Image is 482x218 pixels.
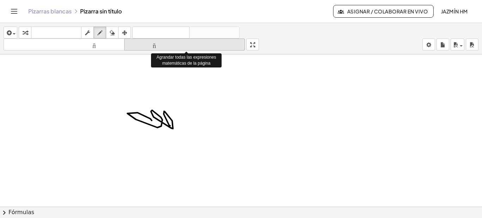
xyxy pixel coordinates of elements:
[132,26,189,39] button: deshacer
[126,41,243,48] font: tamaño_del_formato
[435,5,474,18] button: Jazmín hm
[28,7,72,15] font: Pizarras blancas
[4,39,125,51] button: tamaño_del_formato
[191,29,238,36] font: rehacer
[157,55,216,66] font: Agrandar todas las expresiones matemáticas de la página
[124,39,245,51] button: tamaño_del_formato
[189,26,240,39] button: rehacer
[8,209,34,216] font: Fórmulas
[8,6,20,17] button: Cambiar navegación
[333,5,434,18] button: Asignar / Colaborar en vivo
[347,8,428,14] font: Asignar / Colaborar en vivo
[134,29,188,36] font: deshacer
[441,8,468,14] font: Jazmín hm
[28,8,72,15] a: Pizarras blancas
[33,29,80,36] font: teclado
[5,41,123,48] font: tamaño_del_formato
[31,26,82,39] button: teclado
